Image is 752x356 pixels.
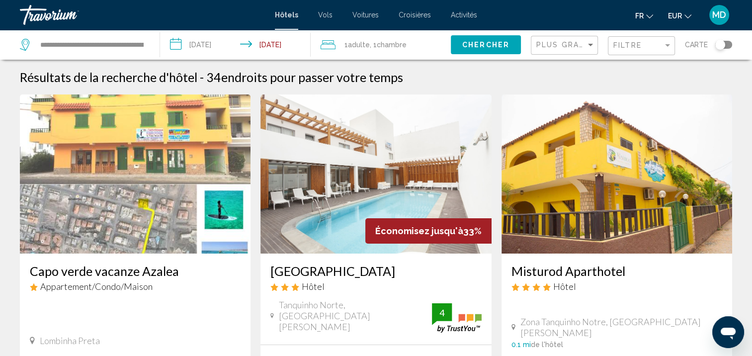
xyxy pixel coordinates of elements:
a: Vols [318,11,333,19]
span: , 1 [370,38,407,52]
a: Capo verde vacanze Azalea [30,264,241,278]
div: 33% [365,218,492,244]
span: Adulte [348,41,370,49]
a: Travorium [20,5,265,25]
span: - [200,70,204,85]
button: Change language [635,8,653,23]
span: Hôtel [553,281,576,292]
span: Appartement/Condo/Maison [40,281,153,292]
button: Check-in date: Aug 18, 2025 Check-out date: Aug 22, 2025 [160,30,310,60]
span: endroits pour passer votre temps [221,70,403,85]
img: Hotel image [501,94,732,254]
div: 4 [432,307,452,319]
a: Voitures [352,11,379,19]
span: de l'hôtel [531,341,563,349]
span: Chambre [377,41,407,49]
button: Chercher [451,35,521,54]
span: 1 [344,38,370,52]
div: 4 star Hotel [511,281,722,292]
span: Lombinha Preta [40,335,100,346]
a: Activités [451,11,477,19]
span: Hôtel [302,281,325,292]
img: Hotel image [20,94,251,254]
a: Misturod Aparthotel [511,264,722,278]
div: 1 star Apartment [30,281,241,292]
div: 3 star Hotel [270,281,481,292]
a: [GEOGRAPHIC_DATA] [270,264,481,278]
mat-select: Sort by [536,41,595,50]
span: Filtre [613,41,642,49]
span: 0.1 mi [511,341,531,349]
span: MD [712,10,726,20]
span: Plus grandes économies [536,41,655,49]
a: Hôtels [275,11,298,19]
iframe: Bouton de lancement de la fenêtre de messagerie [712,316,744,348]
button: Travelers: 1 adult, 0 children [311,30,451,60]
button: Change currency [668,8,691,23]
button: Filter [608,36,675,56]
span: Carte [685,38,708,52]
img: trustyou-badge.svg [432,303,482,333]
span: Chercher [462,41,509,49]
span: Économisez jusqu'à [375,226,463,236]
h1: Résultats de la recherche d'hôtel [20,70,197,85]
span: EUR [668,12,682,20]
button: User Menu [706,4,732,25]
img: Hotel image [260,94,491,254]
span: Zona Tanquinho Notre, [GEOGRAPHIC_DATA][PERSON_NAME] [520,316,722,338]
a: Croisières [399,11,431,19]
button: Toggle map [708,40,732,49]
span: fr [635,12,644,20]
h2: 34 [206,70,403,85]
span: Tanquinho Norte, [GEOGRAPHIC_DATA][PERSON_NAME] [279,299,432,332]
